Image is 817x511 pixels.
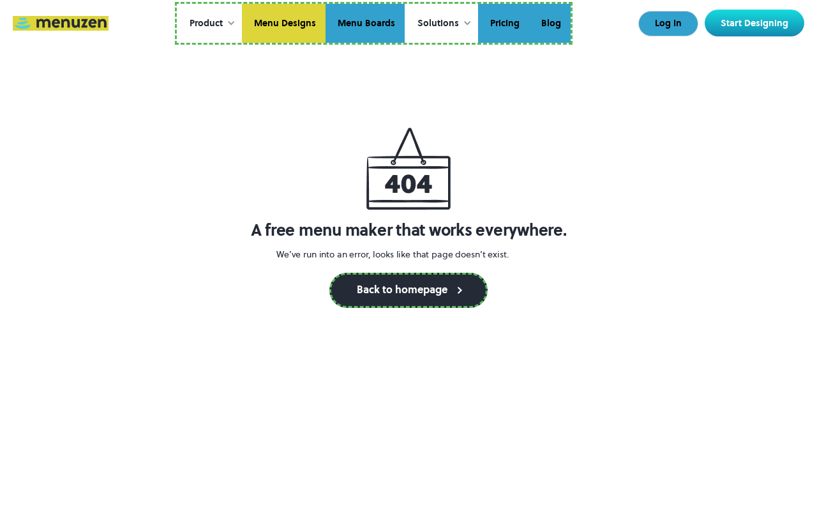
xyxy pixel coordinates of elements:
[529,4,571,43] a: Blog
[326,4,405,43] a: Menu Boards
[638,11,698,36] a: Log In
[705,10,804,36] a: Start Designing
[405,4,478,43] div: Solutions
[177,4,242,43] div: Product
[251,249,536,261] p: We’ve run into an error, looks like that page doesn’t exist.
[357,284,447,294] div: Back to homepage
[242,4,326,43] a: Menu Designs
[251,222,567,240] h1: A free menu maker that works everywhere.
[190,17,223,31] div: Product
[417,17,459,31] div: Solutions
[329,273,488,308] a: Back to homepage
[478,4,529,43] a: Pricing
